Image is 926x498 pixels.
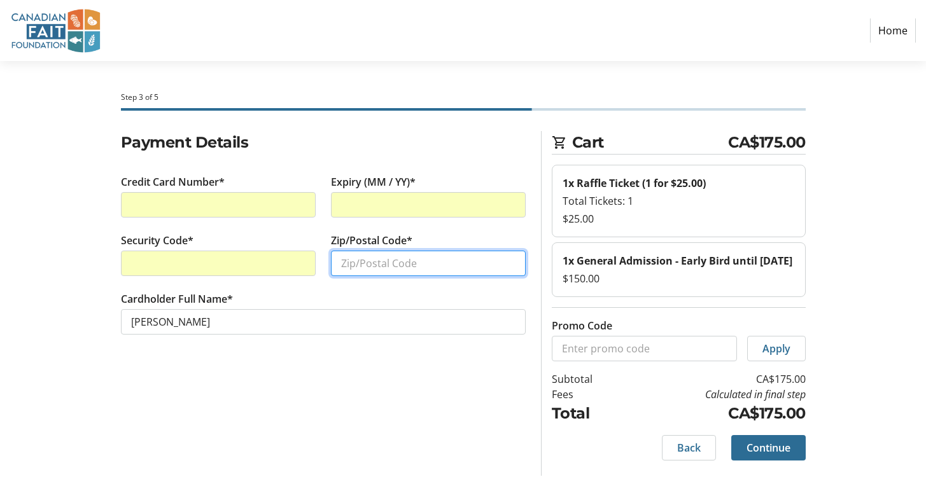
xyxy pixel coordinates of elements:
span: Continue [747,440,790,455]
input: Card Holder Name [121,309,526,335]
iframe: Secure expiration date input frame [341,197,516,212]
td: Calculated in final step [625,387,806,402]
td: Total [552,402,625,425]
div: $150.00 [563,271,795,286]
td: Subtotal [552,371,625,387]
label: Cardholder Full Name* [121,291,233,307]
button: Continue [731,435,806,460]
label: Expiry (MM / YY)* [331,174,416,190]
div: Step 3 of 5 [121,92,806,103]
div: $25.00 [563,211,795,226]
td: Fees [552,387,625,402]
iframe: Secure card number input frame [131,197,305,212]
strong: 1x Raffle Ticket (1 for $25.00) [563,176,706,190]
h2: Payment Details [121,131,526,154]
iframe: Secure CVC input frame [131,256,305,271]
label: Promo Code [552,318,612,333]
img: Canadian FAIT Foundation's Logo [10,5,101,56]
span: Back [677,440,701,455]
span: CA$175.00 [728,131,806,154]
a: Home [870,18,916,43]
label: Security Code* [121,233,193,248]
span: Apply [762,341,790,356]
input: Zip/Postal Code [331,251,526,276]
strong: 1x General Admission - Early Bird until [DATE] [563,254,792,268]
td: CA$175.00 [625,402,806,425]
span: Cart [572,131,729,154]
input: Enter promo code [552,336,737,361]
div: Total Tickets: 1 [563,193,795,209]
button: Back [662,435,716,460]
label: Zip/Postal Code* [331,233,412,248]
button: Apply [747,336,806,361]
label: Credit Card Number* [121,174,225,190]
td: CA$175.00 [625,371,806,387]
